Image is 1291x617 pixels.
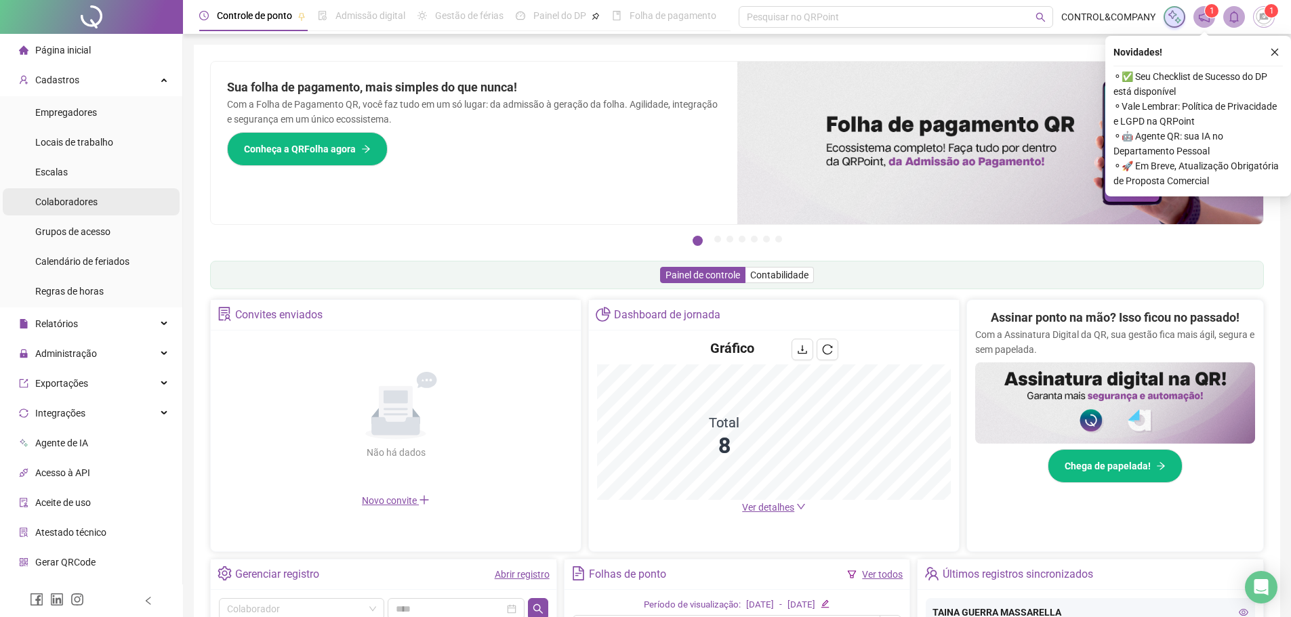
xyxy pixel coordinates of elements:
[516,11,525,20] span: dashboard
[924,566,939,580] span: team
[1113,69,1283,99] span: ⚬ ✅ Seu Checklist de Sucesso do DP está disponível
[19,408,28,418] span: sync
[35,256,129,267] span: Calendário de feriados
[19,45,28,55] span: home
[742,502,794,513] span: Ver detalhes
[1156,461,1166,471] span: arrow-right
[612,11,621,20] span: book
[235,303,323,326] div: Convites enviados
[495,569,550,580] a: Abrir registro
[750,270,808,280] span: Contabilidade
[298,12,306,20] span: pushpin
[1198,11,1210,23] span: notification
[797,344,808,355] span: download
[1113,129,1283,158] span: ⚬ 🤖 Agente QR: sua IA no Departamento Pessoal
[796,502,806,511] span: down
[19,557,28,567] span: qrcode
[746,598,774,612] div: [DATE]
[821,599,829,608] span: edit
[435,10,504,21] span: Gestão de férias
[144,596,153,605] span: left
[362,495,430,506] span: Novo convite
[218,566,232,580] span: setting
[19,349,28,358] span: lock
[596,307,610,321] span: pie-chart
[975,327,1255,357] p: Com a Assinatura Digital da QR, sua gestão fica mais ágil, segura e sem papelada.
[19,528,28,537] span: solution
[1036,12,1046,22] span: search
[775,236,782,242] button: 7
[630,10,716,21] span: Folha de pagamento
[714,236,721,242] button: 2
[333,445,458,460] div: Não há dados
[50,593,64,606] span: linkedin
[35,348,97,359] span: Administração
[1205,4,1218,18] sup: 1
[589,563,666,586] div: Folhas de ponto
[35,75,79,85] span: Cadastros
[35,438,88,448] span: Agente de IA
[35,196,98,207] span: Colaboradores
[35,107,97,118] span: Empregadores
[35,527,106,538] span: Atestado técnico
[614,303,720,326] div: Dashboard de jornada
[739,236,745,242] button: 4
[199,11,209,20] span: clock-circle
[30,593,43,606] span: facebook
[335,10,405,21] span: Admissão digital
[235,563,319,586] div: Gerenciar registro
[1269,6,1274,16] span: 1
[1113,45,1162,60] span: Novidades !
[35,318,78,329] span: Relatórios
[779,598,782,612] div: -
[751,236,758,242] button: 5
[35,557,96,568] span: Gerar QRCode
[665,270,740,280] span: Painel de controle
[318,11,327,20] span: file-done
[1065,459,1151,473] span: Chega de papelada!
[737,62,1264,224] img: banner%2F8d14a306-6205-4263-8e5b-06e9a85ad873.png
[533,10,586,21] span: Painel do DP
[1239,608,1248,617] span: eye
[847,570,857,579] span: filter
[726,236,733,242] button: 3
[227,132,388,166] button: Conheça a QRFolha agora
[763,236,770,242] button: 6
[35,226,110,237] span: Grupos de acesso
[35,467,90,478] span: Acesso à API
[710,339,754,358] h4: Gráfico
[1265,4,1278,18] sup: Atualize o seu contato no menu Meus Dados
[227,97,721,127] p: Com a Folha de Pagamento QR, você faz tudo em um só lugar: da admissão à geração da folha. Agilid...
[35,167,68,177] span: Escalas
[1210,6,1214,16] span: 1
[218,307,232,321] span: solution
[1061,9,1155,24] span: CONTROL&COMPANY
[217,10,292,21] span: Controle de ponto
[361,144,371,154] span: arrow-right
[533,603,544,614] span: search
[822,344,833,355] span: reload
[244,142,356,156] span: Conheça a QRFolha agora
[943,563,1093,586] div: Últimos registros sincronizados
[1245,571,1277,603] div: Open Intercom Messenger
[19,468,28,477] span: api
[1228,11,1240,23] span: bell
[1270,47,1279,57] span: close
[1167,9,1182,24] img: sparkle-icon.fc2bf0ac1784a2077858766a79e2daf3.svg
[693,236,703,246] button: 1
[35,497,91,508] span: Aceite de uso
[991,308,1239,327] h2: Assinar ponto na mão? Isso ficou no passado!
[19,379,28,388] span: export
[19,319,28,328] span: file
[35,408,85,419] span: Integrações
[35,45,91,56] span: Página inicial
[70,593,84,606] span: instagram
[592,12,600,20] span: pushpin
[19,75,28,85] span: user-add
[571,566,586,580] span: file-text
[35,137,113,148] span: Locais de trabalho
[742,502,806,513] a: Ver detalhes down
[35,378,88,389] span: Exportações
[227,78,721,97] h2: Sua folha de pagamento, mais simples do que nunca!
[1113,158,1283,188] span: ⚬ 🚀 Em Breve, Atualização Obrigatória de Proposta Comercial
